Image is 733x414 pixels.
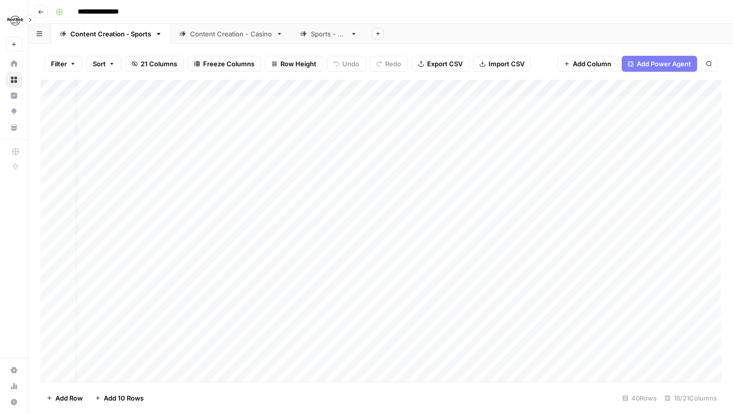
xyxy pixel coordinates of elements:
[44,56,82,72] button: Filter
[141,59,177,69] span: 21 Columns
[412,56,469,72] button: Export CSV
[385,59,401,69] span: Redo
[6,104,22,120] a: Opportunities
[51,24,171,44] a: Content Creation - Sports
[327,56,366,72] button: Undo
[427,59,463,69] span: Export CSV
[573,59,611,69] span: Add Column
[6,72,22,88] a: Browse
[190,29,272,39] div: Content Creation - Casino
[6,378,22,394] a: Usage
[6,120,22,136] a: Your Data
[489,59,524,69] span: Import CSV
[618,390,661,406] div: 40 Rows
[622,56,697,72] button: Add Power Agent
[661,390,721,406] div: 18/21 Columns
[473,56,531,72] button: Import CSV
[70,29,151,39] div: Content Creation - Sports
[6,11,24,29] img: Hard Rock Digital Logo
[125,56,184,72] button: 21 Columns
[89,390,150,406] button: Add 10 Rows
[6,56,22,72] a: Home
[188,56,261,72] button: Freeze Columns
[171,24,291,44] a: Content Creation - Casino
[265,56,323,72] button: Row Height
[6,394,22,410] button: Help + Support
[104,393,144,403] span: Add 10 Rows
[637,59,691,69] span: Add Power Agent
[203,59,254,69] span: Freeze Columns
[6,362,22,378] a: Settings
[280,59,316,69] span: Row Height
[291,24,366,44] a: Sports - QA
[6,88,22,104] a: Insights
[311,29,346,39] div: Sports - QA
[342,59,359,69] span: Undo
[55,393,83,403] span: Add Row
[6,8,22,33] button: Workspace: Hard Rock Digital
[86,56,121,72] button: Sort
[51,59,67,69] span: Filter
[93,59,106,69] span: Sort
[40,390,89,406] button: Add Row
[370,56,408,72] button: Redo
[557,56,618,72] button: Add Column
